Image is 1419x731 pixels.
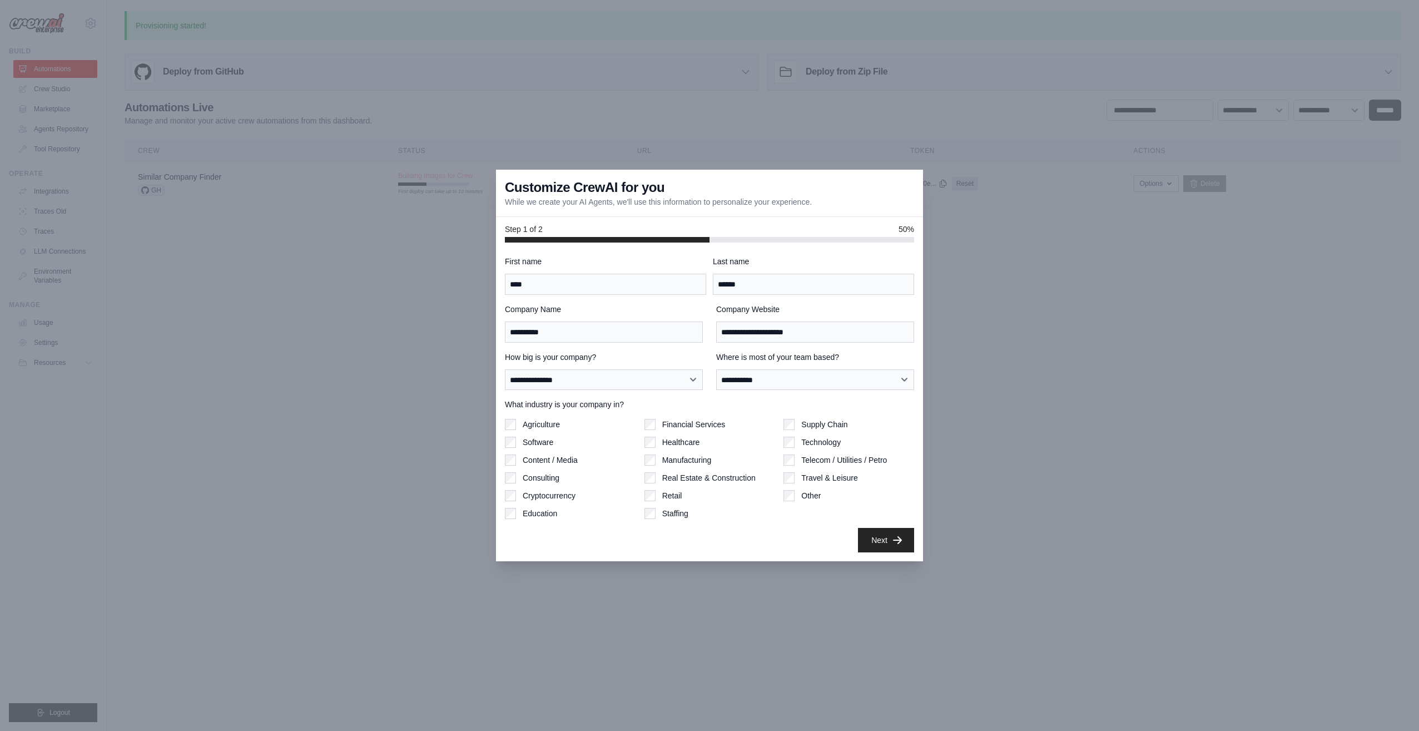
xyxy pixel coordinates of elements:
label: Cryptocurrency [523,490,575,501]
label: Company Website [716,304,914,315]
label: Technology [801,437,841,448]
span: Step 1 of 2 [505,224,543,235]
label: Real Estate & Construction [662,472,756,483]
label: Financial Services [662,419,726,430]
h3: Customize CrewAI for you [505,179,664,196]
label: Where is most of your team based? [716,352,914,363]
button: Next [858,528,914,552]
span: 50% [899,224,914,235]
label: Supply Chain [801,419,847,430]
label: Other [801,490,821,501]
label: Telecom / Utilities / Petro [801,455,887,466]
p: While we create your AI Agents, we'll use this information to personalize your experience. [505,196,812,208]
label: Last name [713,256,914,267]
label: Healthcare [662,437,700,448]
label: Staffing [662,508,688,519]
label: Content / Media [523,455,578,466]
label: Agriculture [523,419,560,430]
label: Consulting [523,472,559,483]
label: Manufacturing [662,455,712,466]
label: How big is your company? [505,352,703,363]
label: Travel & Leisure [801,472,857,483]
label: Company Name [505,304,703,315]
label: First name [505,256,706,267]
label: Education [523,508,557,519]
label: What industry is your company in? [505,399,914,410]
label: Software [523,437,553,448]
label: Retail [662,490,682,501]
